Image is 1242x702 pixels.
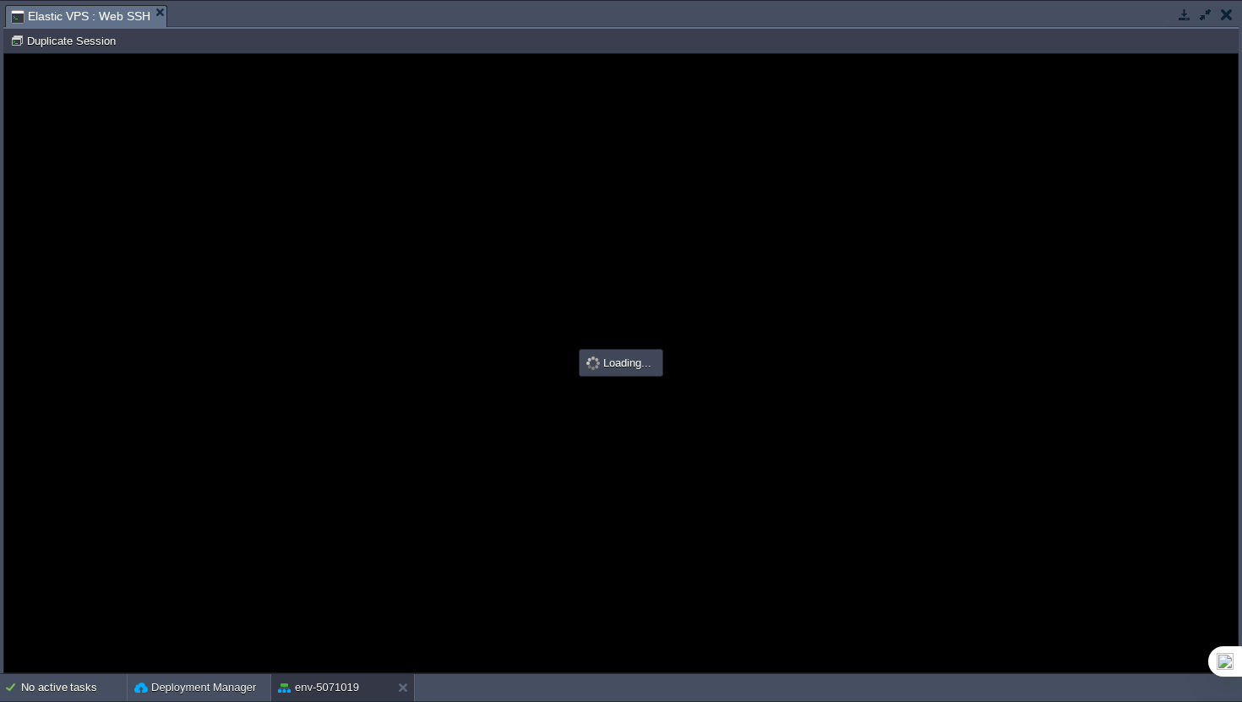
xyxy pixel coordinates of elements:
button: Deployment Manager [134,679,256,696]
div: No active tasks [21,674,127,701]
div: Loading... [581,351,661,374]
button: env-5071019 [278,679,359,696]
span: Elastic VPS : Web SSH [11,6,150,27]
button: Duplicate Session [10,33,121,48]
